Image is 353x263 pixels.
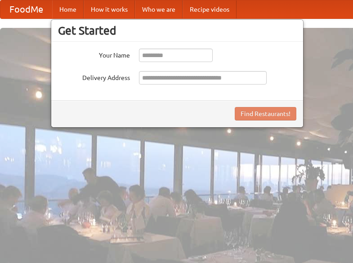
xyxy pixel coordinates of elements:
[183,0,237,18] a: Recipe videos
[58,71,130,82] label: Delivery Address
[58,49,130,60] label: Your Name
[235,107,296,120] button: Find Restaurants!
[84,0,135,18] a: How it works
[135,0,183,18] a: Who we are
[58,24,296,37] h3: Get Started
[52,0,84,18] a: Home
[0,0,52,18] a: FoodMe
